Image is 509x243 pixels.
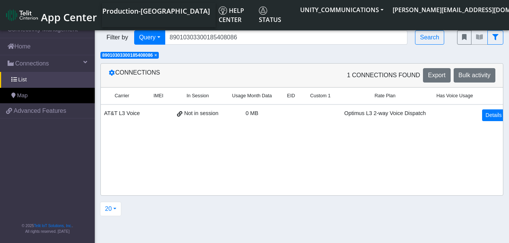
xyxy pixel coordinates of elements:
span: Export [428,72,445,78]
button: 20 [100,202,121,216]
span: Bulk activity [459,72,490,78]
a: Your current platform instance [102,3,210,18]
span: Connections [15,59,49,68]
span: Custom 1 [310,92,330,100]
button: Query [134,30,165,45]
a: Details [482,109,505,121]
span: List [18,76,27,84]
span: Status [259,6,281,24]
span: Has Voice Usage [436,92,473,100]
span: × [154,53,157,58]
span: Map [17,92,28,100]
span: Carrier [114,92,129,100]
button: UNITY_COMMUNICATIONS [296,3,388,17]
button: Export [423,68,450,83]
div: Optimus L3 2-way Voice Dispatch [343,109,427,118]
div: fitlers menu [457,30,503,45]
a: Status [256,3,296,27]
span: Rate Plan [374,92,395,100]
span: Usage Month Data [232,92,272,100]
span: Filter by [100,33,134,42]
a: App Center [6,7,96,23]
button: Search [415,30,444,45]
span: IMEI [153,92,163,100]
span: EID [287,92,295,100]
button: Bulk activity [454,68,495,83]
input: Search... [165,30,408,45]
button: Close [154,53,157,58]
span: Advanced Features [14,106,66,115]
img: logo-telit-cinterion-gw-new.png [6,9,38,21]
span: Not in session [184,109,218,118]
div: Connections [103,68,302,83]
div: AT&T L3 Voice [102,109,141,118]
span: 0 MB [246,110,258,116]
span: 89010303300185408086 [102,53,153,58]
a: Telit IoT Solutions, Inc. [34,224,72,228]
span: In Session [186,92,209,100]
span: Production-[GEOGRAPHIC_DATA] [102,6,210,16]
span: Help center [219,6,244,24]
img: knowledge.svg [219,6,227,15]
span: App Center [41,10,97,24]
span: 1 Connections found [347,71,420,80]
img: status.svg [259,6,267,15]
a: Help center [216,3,256,27]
